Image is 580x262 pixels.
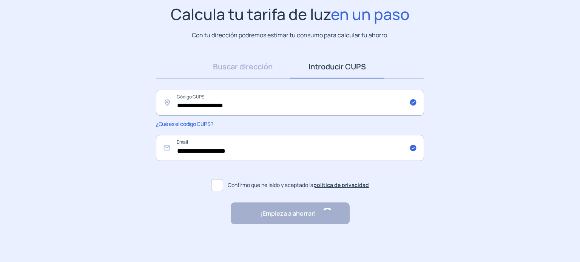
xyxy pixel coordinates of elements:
span: Confirmo que he leído y aceptado la [228,181,369,189]
a: Buscar dirección [196,55,290,78]
span: en un paso [331,3,410,25]
h1: Calcula tu tarifa de luz [171,5,410,23]
a: Introducir CUPS [290,55,384,78]
span: ¿Qué es el código CUPS? [156,120,213,127]
a: política de privacidad [313,181,369,188]
p: Con tu dirección podremos estimar tu consumo para calcular tu ahorro. [192,31,389,40]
